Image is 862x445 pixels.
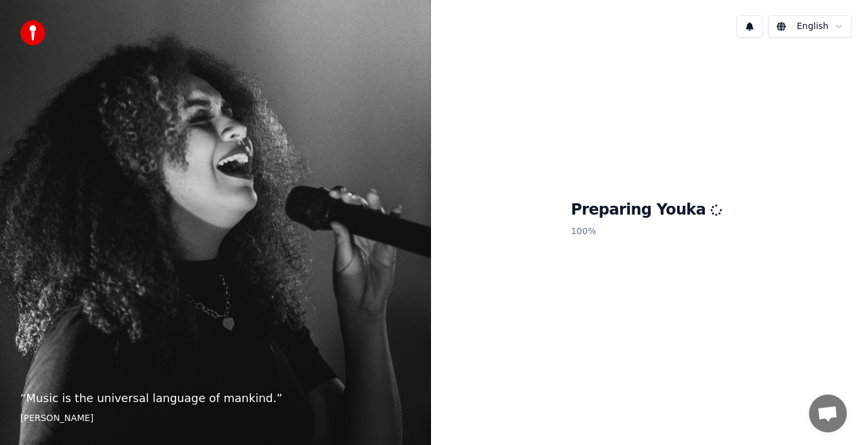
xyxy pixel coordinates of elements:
[20,20,45,45] img: youka
[20,412,411,425] footer: [PERSON_NAME]
[571,200,723,220] h1: Preparing Youka
[20,389,411,407] p: “ Music is the universal language of mankind. ”
[809,395,847,432] div: Open chat
[571,220,723,243] p: 100 %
